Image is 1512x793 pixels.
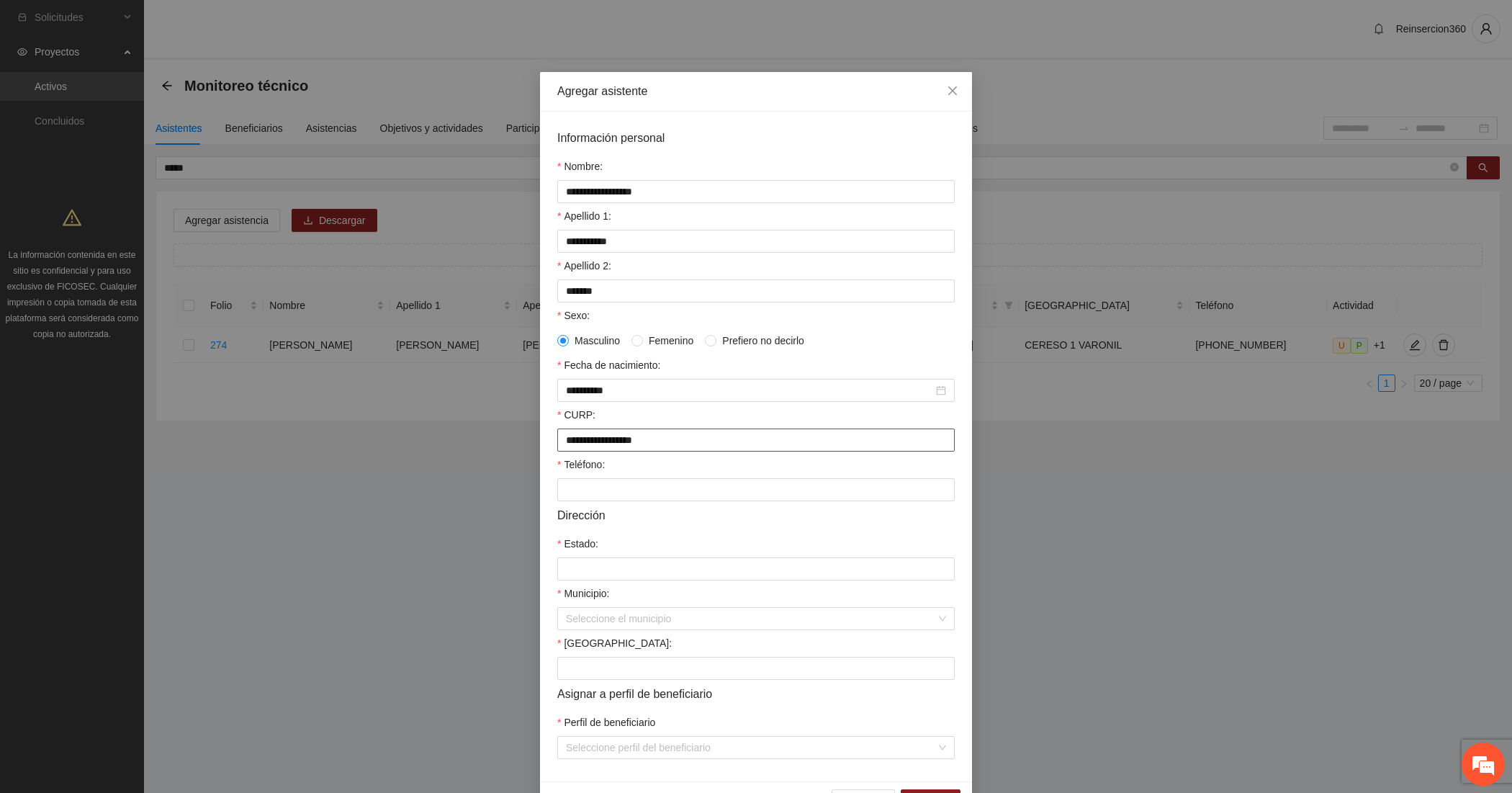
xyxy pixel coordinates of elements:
input: Fecha de nacimiento: [566,382,933,398]
span: Femenino [643,333,699,349]
input: Colonia: [557,657,955,680]
input: Apellido 1: [557,230,955,253]
input: Estado: [557,557,955,581]
input: Apellido 2: [557,279,955,303]
div: Chatee con nosotros ahora [75,73,242,92]
span: Dirección [557,506,606,524]
label: Sexo: [557,308,590,323]
div: Agregar asistente [557,84,955,99]
span: Prefiero no decirlo [716,333,810,349]
span: Información personal [557,129,665,147]
input: Perfil de beneficiario [566,737,936,758]
label: Nombre: [557,158,603,174]
label: Apellido 2: [557,258,611,274]
span: Asignar a perfil de beneficiario [557,685,712,703]
textarea: Escriba su mensaje y pulse “Intro” [7,393,274,444]
input: Municipio: [566,608,936,630]
label: Municipio: [557,586,609,601]
label: Teléfono: [557,457,605,472]
div: Minimizar ventana de chat en vivo [236,7,271,42]
label: CURP: [557,407,595,423]
input: CURP: [557,429,955,452]
label: Perfil de beneficiario [557,714,655,730]
label: Colonia: [557,635,672,651]
span: Estamos en línea. [84,192,199,338]
label: Apellido 1: [557,208,611,224]
label: Fecha de nacimiento: [557,357,660,373]
label: Estado: [557,536,598,552]
span: Masculino [569,333,626,349]
span: close [947,85,958,97]
input: Teléfono: [557,478,955,501]
button: Close [933,72,972,111]
input: Nombre: [557,180,955,203]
